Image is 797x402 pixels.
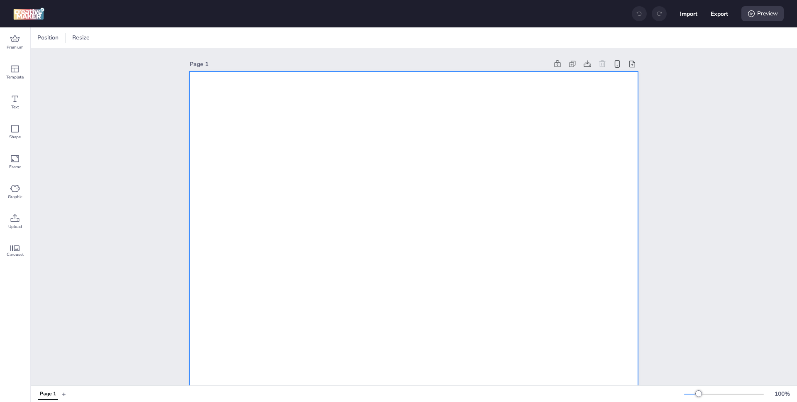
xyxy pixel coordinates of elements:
button: + [62,387,66,401]
span: Premium [7,44,24,51]
div: Page 1 [190,60,548,69]
img: logo Creative Maker [13,7,44,20]
span: Upload [8,223,22,230]
div: Tabs [34,387,62,401]
div: 100 % [772,390,792,398]
span: Template [6,74,24,81]
span: Text [11,104,19,110]
span: Shape [9,134,21,140]
button: Import [680,5,697,22]
span: Frame [9,164,21,170]
div: Page 1 [40,390,56,398]
span: Carousel [7,251,24,258]
span: Resize [71,33,91,42]
div: Preview [741,6,784,21]
button: Export [711,5,728,22]
span: Graphic [8,194,22,200]
span: Position [36,33,60,42]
